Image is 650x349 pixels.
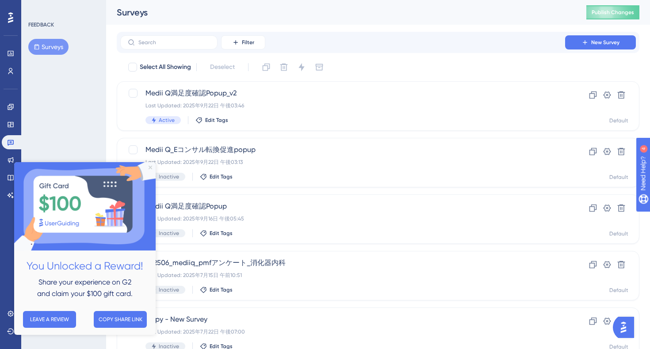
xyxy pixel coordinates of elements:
[145,159,540,166] div: Last Updated: 2025年9月22日 午後03:13
[145,314,540,325] span: Copy - New Survey
[23,127,119,136] span: and claim your $100 gift card.
[609,174,628,181] div: Default
[591,39,619,46] span: New Survey
[28,39,69,55] button: Surveys
[28,21,54,28] div: FEEDBACK
[205,117,228,124] span: Edit Tags
[613,314,639,341] iframe: UserGuiding AI Assistant Launcher
[159,286,179,293] span: Inactive
[565,35,636,49] button: New Survey
[134,4,138,7] div: Close Preview
[159,117,175,124] span: Active
[159,173,179,180] span: Inactive
[24,116,117,124] span: Share your experience on G2
[7,95,134,113] h2: You Unlocked a Reward!
[202,59,243,75] button: Deselect
[145,258,540,268] span: 202506_mediiq_pmfアンケート_消化器内科
[145,88,540,99] span: Medii Q満足度確認Popup_v2
[200,230,233,237] button: Edit Tags
[138,39,210,46] input: Search
[80,149,133,166] button: COPY SHARE LINK
[159,230,179,237] span: Inactive
[145,201,540,212] span: Medii Q満足度確認Popup
[145,102,540,109] div: Last Updated: 2025年9月22日 午後03:46
[200,173,233,180] button: Edit Tags
[145,272,540,279] div: Last Updated: 2025年7月15日 午前10:51
[592,9,634,16] span: Publish Changes
[210,173,233,180] span: Edit Tags
[242,39,254,46] span: Filter
[145,328,540,335] div: Last Updated: 2025年7月22日 午後07:00
[609,287,628,294] div: Default
[145,215,540,222] div: Last Updated: 2025年9月16日 午後05:45
[609,230,628,237] div: Default
[609,117,628,124] div: Default
[117,6,564,19] div: Surveys
[210,62,235,72] span: Deselect
[21,2,55,13] span: Need Help?
[61,4,64,11] div: 4
[145,144,540,155] span: Medii Q_Eコンサル転換促進popup
[210,286,233,293] span: Edit Tags
[9,149,62,166] button: LEAVE A REVIEW
[221,35,265,49] button: Filter
[195,117,228,124] button: Edit Tags
[586,5,639,19] button: Publish Changes
[140,62,191,72] span: Select All Showing
[200,286,233,293] button: Edit Tags
[210,230,233,237] span: Edit Tags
